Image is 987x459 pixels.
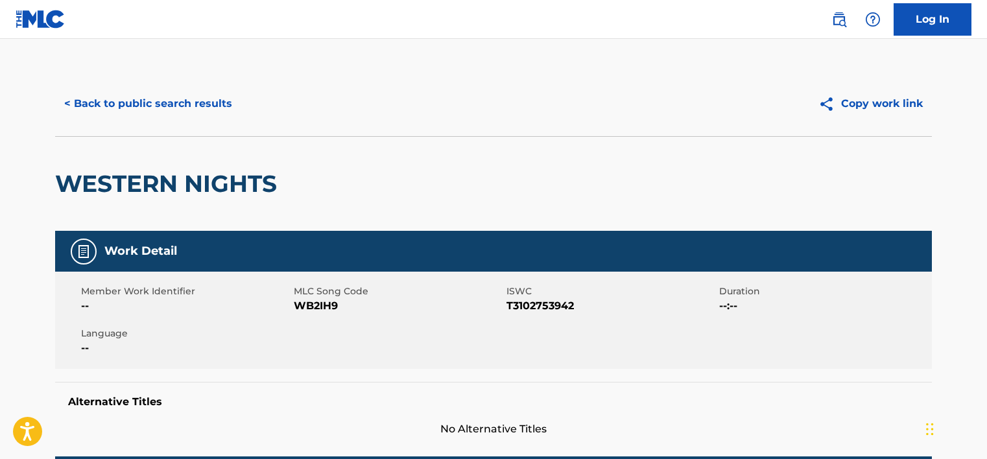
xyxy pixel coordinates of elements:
span: No Alternative Titles [55,421,932,437]
span: Language [81,327,291,340]
h5: Alternative Titles [68,395,919,408]
img: search [831,12,847,27]
div: Help [860,6,886,32]
span: Member Work Identifier [81,285,291,298]
img: Copy work link [818,96,841,112]
button: Copy work link [809,88,932,120]
div: চ্যাট উইজেট [922,397,987,459]
span: WB2IH9 [294,298,503,314]
span: ISWC [506,285,716,298]
div: টেনে আনুন [926,410,934,449]
span: MLC Song Code [294,285,503,298]
span: -- [81,298,291,314]
img: MLC Logo [16,10,65,29]
span: --:-- [719,298,929,314]
h2: WESTERN NIGHTS [55,169,283,198]
img: Work Detail [76,244,91,259]
iframe: Chat Widget [922,397,987,459]
span: -- [81,340,291,356]
h5: Work Detail [104,244,177,259]
a: Public Search [826,6,852,32]
img: help [865,12,881,27]
button: < Back to public search results [55,88,241,120]
span: T3102753942 [506,298,716,314]
span: Duration [719,285,929,298]
a: Log In [894,3,971,36]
